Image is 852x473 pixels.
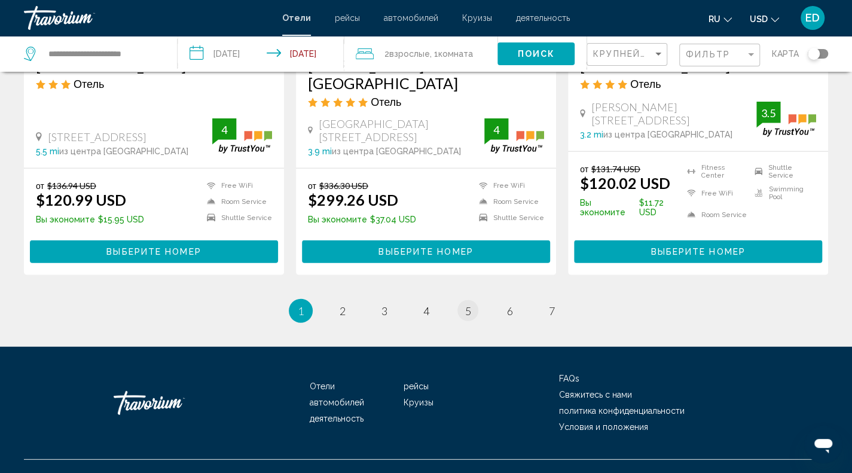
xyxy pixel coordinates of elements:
div: 4 star Hotel [580,77,816,90]
a: FAQs [559,374,579,383]
span: Выберите номер [651,248,745,257]
span: , 1 [430,45,473,62]
a: Отели [282,13,311,23]
div: 4 [212,123,236,137]
button: Выберите номер [574,240,822,263]
span: 7 [549,304,555,318]
a: Выберите номер [574,243,822,257]
span: Поиск [517,50,555,59]
span: Вы экономите [580,198,636,217]
a: политика конфиденциальности [559,406,685,416]
span: 3 [381,304,387,318]
span: Отель [371,95,401,108]
span: Свяжитесь с нами [559,390,632,399]
span: Отель [630,77,661,90]
li: Swimming Pool [749,185,816,201]
button: User Menu [797,5,828,30]
span: из центра [GEOGRAPHIC_DATA] [332,147,461,156]
li: Free WiFi [473,181,544,191]
a: рейсы [335,13,360,23]
div: 3.5 [756,106,780,120]
div: 5 star Hotel [308,95,544,108]
button: Change language [709,10,732,28]
button: Travelers: 2 adults, 0 children [344,36,497,72]
li: Shuttle Service [201,213,272,223]
button: Toggle map [799,48,828,59]
mat-select: Sort by [593,50,664,60]
span: от [36,181,44,191]
button: Filter [679,43,760,68]
a: Travorium [24,6,270,30]
span: из центра [GEOGRAPHIC_DATA] [603,130,732,139]
a: автомобилей [384,13,438,23]
span: карта [772,45,799,62]
span: 1 [298,304,304,318]
p: $15.95 USD [36,215,144,224]
span: USD [750,14,768,24]
span: 6 [507,304,513,318]
span: ED [805,12,820,24]
p: $11.72 USD [580,198,681,217]
span: рейсы [404,382,429,391]
li: Room Service [473,197,544,207]
img: trustyou-badge.svg [484,118,544,154]
button: Выберите номер [30,240,278,263]
span: Вы экономите [308,215,367,224]
span: 4 [423,304,429,318]
a: Круизы [462,13,492,23]
del: $336.30 USD [319,181,368,191]
a: Условия и положения [559,422,648,432]
span: из центра [GEOGRAPHIC_DATA] [59,147,188,156]
button: Выберите номер [302,240,550,263]
span: Крупнейшие сбережения [593,49,736,59]
a: Выберите номер [30,243,278,257]
a: Travorium [114,385,233,421]
iframe: Кнопка запуска окна обмена сообщениями [804,425,842,463]
p: $37.04 USD [308,215,416,224]
span: от [308,181,316,191]
span: Выберите номер [106,248,201,257]
button: Change currency [750,10,779,28]
ins: $120.99 USD [36,191,126,209]
div: 3 star Hotel [36,77,272,90]
span: 5 [465,304,471,318]
a: [PERSON_NAME][GEOGRAPHIC_DATA] [308,56,544,92]
img: trustyou-badge.svg [756,102,816,137]
span: деятельность [516,13,570,23]
span: Круизы [404,398,433,407]
span: 3.2 mi [580,130,603,139]
span: Комната [438,49,473,59]
span: Выберите номер [378,248,473,257]
span: 2 [340,304,346,318]
span: от [580,164,588,174]
a: Отели [310,382,335,391]
a: автомобилей [310,398,364,407]
li: Shuttle Service [749,164,816,179]
span: 2 [384,45,430,62]
a: Выберите номер [302,243,550,257]
li: Room Service [681,207,749,222]
img: trustyou-badge.svg [212,118,272,154]
ins: $299.26 USD [308,191,398,209]
ul: Pagination [24,299,828,323]
ins: $120.02 USD [580,174,670,192]
span: Вы экономите [36,215,95,224]
span: 5.5 mi [36,147,59,156]
span: Фильтр [686,50,730,59]
del: $131.74 USD [591,164,640,174]
button: Check-in date: Aug 18, 2025 Check-out date: Aug 20, 2025 [178,36,343,72]
button: Поиск [497,42,575,65]
li: Room Service [201,197,272,207]
span: 3.9 mi [308,147,332,156]
span: Отель [74,77,104,90]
